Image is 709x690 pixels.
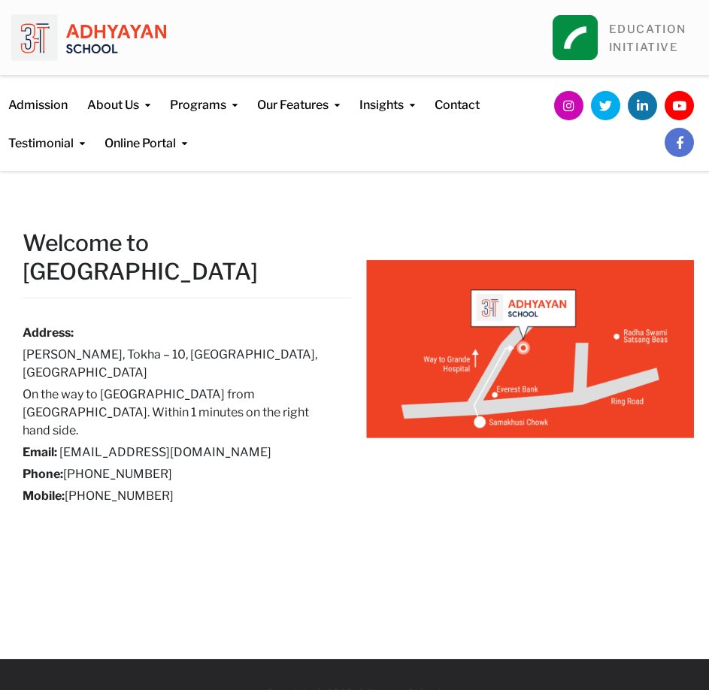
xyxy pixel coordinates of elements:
[105,114,187,153] a: Online Portal
[11,11,166,64] img: logo
[23,325,74,340] strong: Address:
[23,489,65,503] strong: Mobile:
[23,386,329,440] h6: On the way to [GEOGRAPHIC_DATA] from [GEOGRAPHIC_DATA]. Within 1 minutes on the right hand side.
[87,76,150,114] a: About Us
[23,487,329,505] h6: [PHONE_NUMBER]
[59,445,271,459] a: [EMAIL_ADDRESS][DOMAIN_NAME]
[609,23,686,54] a: EDUCATIONINITIATIVE
[170,76,238,114] a: Programs
[435,76,480,114] a: Contact
[553,15,598,60] img: square_leapfrog
[257,76,340,114] a: Our Features
[23,445,57,459] strong: Email:
[23,346,329,382] h6: [PERSON_NAME], Tokha – 10, [GEOGRAPHIC_DATA], [GEOGRAPHIC_DATA]
[23,465,329,483] h6: [PHONE_NUMBER]
[8,114,85,153] a: Testimonial
[8,76,68,114] a: Admission
[366,260,695,438] img: Adhyayan - Map
[23,467,63,481] strong: Phone:
[359,76,415,114] a: Insights
[23,228,351,286] h2: Welcome to [GEOGRAPHIC_DATA]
